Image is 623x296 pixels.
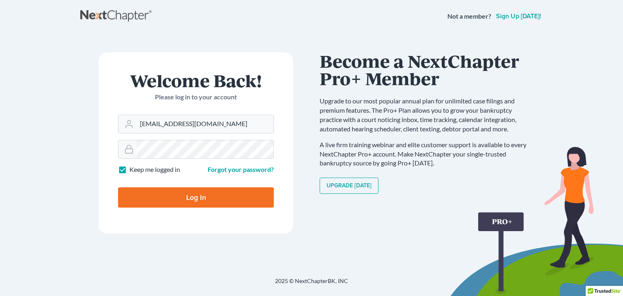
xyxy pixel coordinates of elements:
a: Upgrade [DATE] [320,178,378,194]
p: Upgrade to our most popular annual plan for unlimited case filings and premium features. The Pro+... [320,97,535,133]
a: Forgot your password? [208,165,274,173]
a: Sign up [DATE]! [494,13,543,19]
p: A live firm training webinar and elite customer support is available to every NextChapter Pro+ ac... [320,140,535,168]
p: Please log in to your account [118,92,274,102]
h1: Become a NextChapter Pro+ Member [320,52,535,87]
input: Email Address [137,115,273,133]
input: Log In [118,187,274,208]
label: Keep me logged in [129,165,180,174]
h1: Welcome Back! [118,72,274,89]
div: 2025 © NextChapterBK, INC [80,277,543,292]
strong: Not a member? [447,12,491,21]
